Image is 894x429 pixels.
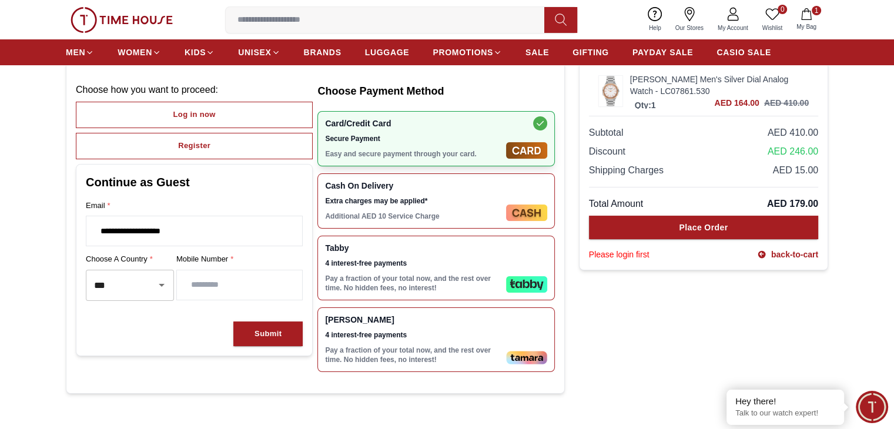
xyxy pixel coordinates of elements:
[714,97,759,109] span: AED 164.00
[671,24,708,32] span: Our Stores
[325,346,501,364] p: Pay a fraction of your total now, and the rest over time. No hidden fees, no interest!
[735,408,835,418] p: Talk to our watch expert!
[325,243,501,253] span: Tabby
[185,42,215,63] a: KIDS
[66,46,85,58] span: MEN
[325,134,501,143] span: Secure Payment
[325,149,501,159] p: Easy and secure payment through your card.
[768,145,818,159] span: AED 246.00
[716,46,771,58] span: CASIO SALE
[325,274,501,293] p: Pay a fraction of your total now, and the rest over time. No hidden fees, no interest!
[525,46,549,58] span: SALE
[304,42,341,63] a: BRANDS
[76,83,313,97] p: Choose how you want to proceed :
[325,212,501,221] p: Additional AED 10 Service Charge
[773,163,818,177] span: AED 15.00
[76,102,313,128] button: Log in now
[789,6,823,33] button: 1My Bag
[572,42,609,63] a: GIFTING
[506,205,547,221] img: Cash On Delivery
[66,42,94,63] a: MEN
[679,222,728,233] div: Place Order
[812,6,821,15] span: 1
[325,119,501,128] span: Card/Credit Card
[792,22,821,31] span: My Bag
[757,249,818,260] a: back-to-cart
[233,321,303,347] button: Submit
[153,277,170,293] button: Open
[632,46,693,58] span: PAYDAY SALE
[76,133,313,159] button: Register
[86,253,155,265] span: Choose a country
[325,330,501,340] span: 4 interest-free payments
[589,126,624,140] span: Subtotal
[716,42,771,63] a: CASIO SALE
[86,200,303,212] label: Email
[856,391,888,423] div: Chat Widget
[176,253,303,265] label: Mobile Number
[778,5,787,14] span: 0
[668,5,711,35] a: Our Stores
[173,108,216,122] div: Log in now
[255,327,282,341] div: Submit
[589,145,625,159] span: Discount
[238,42,280,63] a: UNISEX
[304,46,341,58] span: BRANDS
[755,5,789,35] a: 0Wishlist
[238,46,271,58] span: UNISEX
[317,83,554,99] h2: Choose Payment Method
[325,315,501,324] span: [PERSON_NAME]
[713,24,753,32] span: My Account
[632,42,693,63] a: PAYDAY SALE
[525,42,549,63] a: SALE
[118,42,161,63] a: WOMEN
[325,181,501,190] span: Cash On Delivery
[630,73,809,97] a: [PERSON_NAME] Men's Silver Dial Analog Watch - LC07861.530
[86,174,303,190] h2: Continue as Guest
[433,42,502,63] a: PROMOTIONS
[185,46,206,58] span: KIDS
[642,5,668,35] a: Help
[506,142,547,159] img: Card/Credit Card
[118,46,152,58] span: WOMEN
[768,126,818,140] span: AED 410.00
[178,139,210,153] div: Register
[758,24,787,32] span: Wishlist
[506,351,547,364] img: Tamara
[632,99,658,111] p: Qty: 1
[589,249,649,260] div: Please login first
[325,259,501,268] span: 4 interest-free payments
[71,7,173,33] img: ...
[433,46,493,58] span: PROMOTIONS
[589,163,664,177] span: Shipping Charges
[589,197,644,211] span: Total Amount
[589,216,818,239] button: Place Order
[365,46,410,58] span: LUGGAGE
[764,97,809,109] h3: AED 410.00
[365,42,410,63] a: LUGGAGE
[325,196,501,206] span: Extra charges may be applied*
[599,76,622,106] img: ...
[572,46,609,58] span: GIFTING
[506,276,547,293] img: Tabby
[644,24,666,32] span: Help
[767,197,818,211] span: AED 179.00
[735,396,835,407] div: Hey there!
